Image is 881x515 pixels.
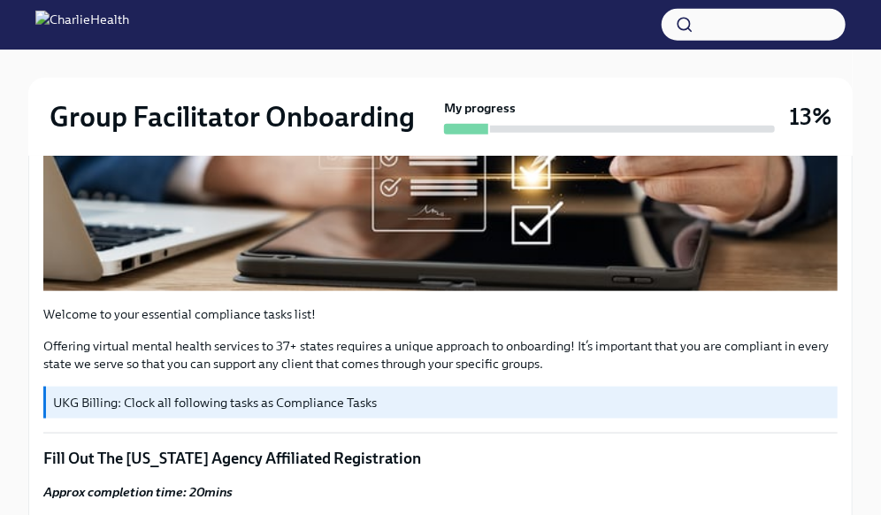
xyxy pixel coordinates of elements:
p: Welcome to your essential compliance tasks list! [43,305,838,323]
p: Offering virtual mental health services to 37+ states requires a unique approach to onboarding! I... [43,337,838,373]
p: UKG Billing: Clock all following tasks as Compliance Tasks [53,394,831,411]
h3: 13% [789,101,831,133]
strong: Approx completion time: 20mins [43,484,233,500]
strong: My progress [444,99,516,117]
p: Fill Out The [US_STATE] Agency Affiliated Registration [43,448,838,469]
h2: Group Facilitator Onboarding [50,99,415,135]
img: CharlieHealth [35,11,129,39]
